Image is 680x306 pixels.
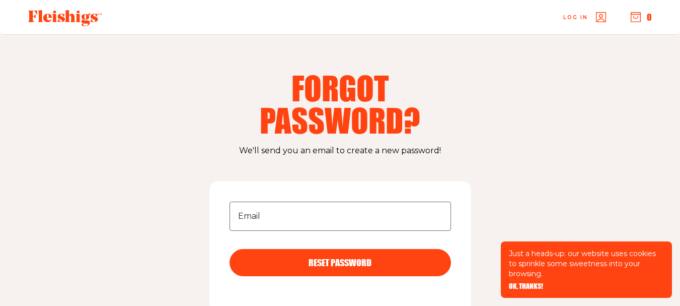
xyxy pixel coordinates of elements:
[509,249,664,279] p: Just a heads-up: our website uses cookies to sprinkle some sweetness into your browsing.
[30,144,650,157] p: We'll send you an email to create a new password!
[563,14,588,21] span: Log in
[563,12,606,22] a: Log in
[631,12,652,23] button: 0
[509,283,543,290] button: OK, THANKS!
[230,202,451,231] input: Email
[211,72,469,136] h2: Forgot Password?
[230,249,451,276] button: RESET PASSWORD
[309,258,371,267] span: RESET PASSWORD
